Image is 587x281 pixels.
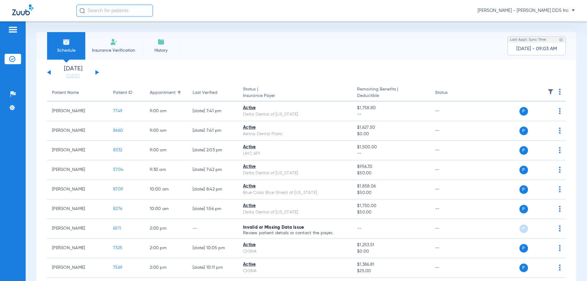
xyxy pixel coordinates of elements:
[478,8,575,14] span: [PERSON_NAME] - [PERSON_NAME] DDS Inc
[559,147,561,153] img: group-dot-blue.svg
[357,248,425,255] span: $0.00
[559,167,561,173] img: group-dot-blue.svg
[243,131,347,137] div: Aetna Dental Plans
[430,219,471,238] td: --
[238,84,352,102] th: Status |
[113,128,123,133] span: 8660
[559,89,561,95] img: group-dot-blue.svg
[357,124,425,131] span: $1,627.50
[519,224,528,233] span: P
[150,90,175,96] div: Appointment
[113,90,132,96] div: Patient ID
[55,66,91,79] li: [DATE]
[145,160,188,180] td: 9:30 AM
[357,144,425,150] span: $1,500.00
[188,258,238,278] td: [DATE] 10:11 PM
[113,265,122,270] span: 7569
[113,109,122,113] span: 7749
[113,148,122,152] span: 8332
[243,111,347,118] div: Delta Dental of [US_STATE]
[516,46,557,52] span: [DATE] - 09:03 AM
[430,160,471,180] td: --
[357,93,425,99] span: Deductible
[559,186,561,192] img: group-dot-blue.svg
[113,207,122,211] span: 8276
[55,73,91,79] a: [DATE]
[357,111,425,118] span: --
[519,264,528,272] span: P
[430,84,471,102] th: Status
[146,47,175,54] span: History
[12,5,33,15] img: Zuub Logo
[559,225,561,231] img: group-dot-blue.svg
[145,258,188,278] td: 2:00 PM
[357,131,425,137] span: $0.00
[243,170,347,176] div: Delta Dental of [US_STATE]
[188,199,238,219] td: [DATE] 1:56 PM
[357,164,425,170] span: $956.35
[430,258,471,278] td: --
[519,127,528,135] span: P
[357,190,425,196] span: $50.00
[188,102,238,121] td: [DATE] 7:41 PM
[357,203,425,209] span: $1,750.00
[47,160,108,180] td: [PERSON_NAME]
[8,26,18,33] img: hamburger-icon
[559,264,561,271] img: group-dot-blue.svg
[188,219,238,238] td: --
[243,124,347,131] div: Active
[357,261,425,268] span: $1,386.81
[76,5,153,17] input: Search for patients
[559,108,561,114] img: group-dot-blue.svg
[113,90,140,96] div: Patient ID
[243,242,347,248] div: Active
[90,47,137,54] span: Insurance Verification
[188,141,238,160] td: [DATE] 2:03 PM
[357,105,425,111] span: $1,758.80
[47,141,108,160] td: [PERSON_NAME]
[559,128,561,134] img: group-dot-blue.svg
[47,258,108,278] td: [PERSON_NAME]
[357,150,425,157] span: --
[113,246,122,250] span: 7325
[188,160,238,180] td: [DATE] 7:42 PM
[243,268,347,274] div: CIGNA
[510,37,547,43] span: Last Appt. Sync Time:
[357,209,425,216] span: $50.00
[243,93,347,99] span: Insurance Payer
[243,203,347,209] div: Active
[145,180,188,199] td: 10:00 AM
[157,38,165,46] img: History
[357,242,425,248] span: $1,253.51
[52,90,103,96] div: Patient Name
[47,238,108,258] td: [PERSON_NAME]
[145,141,188,160] td: 9:00 AM
[150,90,183,96] div: Appointment
[357,268,425,274] span: $25.00
[52,47,81,54] span: Schedule
[519,205,528,213] span: P
[47,121,108,141] td: [PERSON_NAME]
[243,105,347,111] div: Active
[145,121,188,141] td: 9:00 AM
[357,170,425,176] span: $50.00
[519,146,528,155] span: P
[47,199,108,219] td: [PERSON_NAME]
[243,209,347,216] div: Delta Dental of [US_STATE]
[519,244,528,253] span: P
[63,38,70,46] img: Schedule
[79,8,85,13] img: Search Icon
[193,90,217,96] div: Last Verified
[559,206,561,212] img: group-dot-blue.svg
[145,102,188,121] td: 9:00 AM
[193,90,233,96] div: Last Verified
[430,141,471,160] td: --
[52,90,79,96] div: Patient Name
[113,226,121,231] span: 6511
[243,190,347,196] div: Blue Cross Blue Shield of [US_STATE]
[243,261,347,268] div: Active
[243,225,304,230] span: Invalid or Missing Data Issue
[430,180,471,199] td: --
[559,245,561,251] img: group-dot-blue.svg
[110,38,117,46] img: Manual Insurance Verification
